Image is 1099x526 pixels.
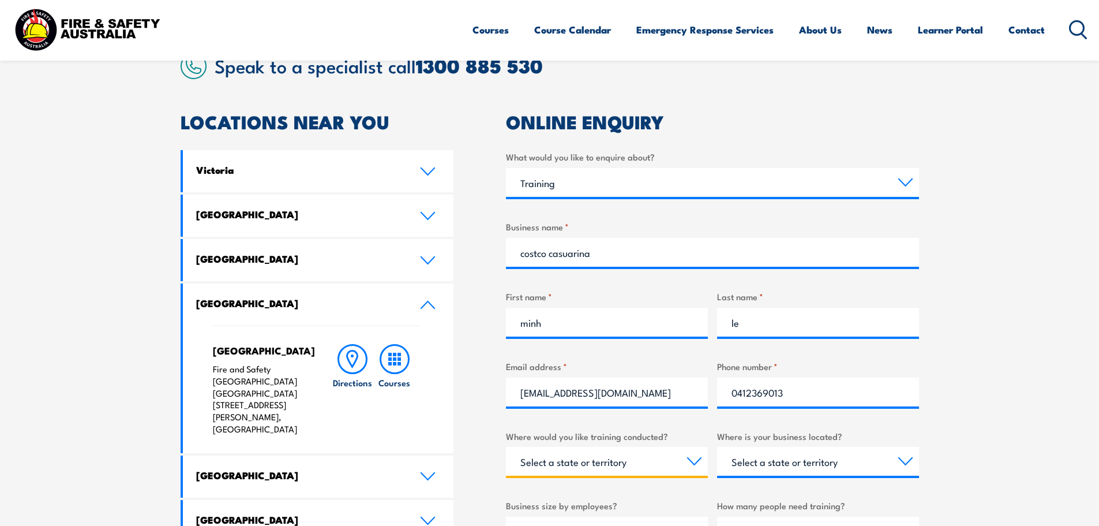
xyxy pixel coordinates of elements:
[181,113,454,129] h2: LOCATIONS NEAR YOU
[183,150,454,192] a: Victoria
[196,163,403,176] h4: Victoria
[717,290,919,303] label: Last name
[506,430,708,443] label: Where would you like training conducted?
[534,14,611,45] a: Course Calendar
[506,360,708,373] label: Email address
[183,456,454,498] a: [GEOGRAPHIC_DATA]
[416,50,543,80] a: 1300 885 530
[183,283,454,326] a: [GEOGRAPHIC_DATA]
[918,14,983,45] a: Learner Portal
[506,499,708,512] label: Business size by employees?
[183,195,454,237] a: [GEOGRAPHIC_DATA]
[1008,14,1045,45] a: Contact
[196,469,403,482] h4: [GEOGRAPHIC_DATA]
[506,220,919,233] label: Business name
[215,55,919,76] h2: Speak to a specialist call
[717,360,919,373] label: Phone number
[213,344,309,357] h4: [GEOGRAPHIC_DATA]
[506,150,919,163] label: What would you like to enquire about?
[196,297,403,309] h4: [GEOGRAPHIC_DATA]
[799,14,842,45] a: About Us
[378,376,410,389] h6: Courses
[374,344,415,435] a: Courses
[506,113,919,129] h2: ONLINE ENQUIRY
[506,290,708,303] label: First name
[717,499,919,512] label: How many people need training?
[196,208,403,221] h4: [GEOGRAPHIC_DATA]
[213,363,309,435] p: Fire and Safety [GEOGRAPHIC_DATA] [GEOGRAPHIC_DATA] [STREET_ADDRESS][PERSON_NAME], [GEOGRAPHIC_DATA]
[333,376,372,389] h6: Directions
[717,430,919,443] label: Where is your business located?
[867,14,892,45] a: News
[332,344,373,435] a: Directions
[196,513,403,526] h4: [GEOGRAPHIC_DATA]
[183,239,454,281] a: [GEOGRAPHIC_DATA]
[636,14,774,45] a: Emergency Response Services
[472,14,509,45] a: Courses
[196,252,403,265] h4: [GEOGRAPHIC_DATA]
